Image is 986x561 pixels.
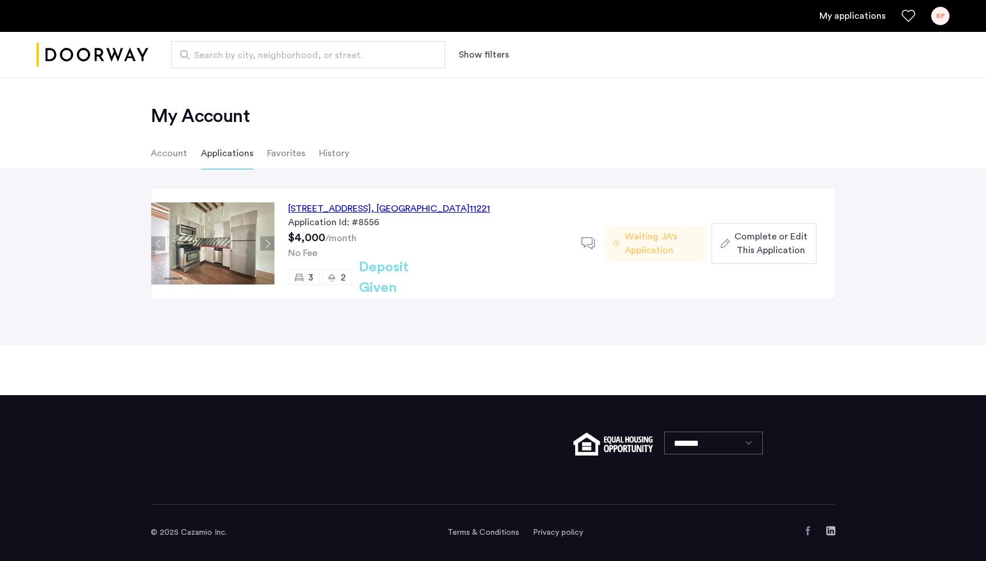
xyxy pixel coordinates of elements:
li: History [319,137,349,169]
a: Cazamio logo [37,34,148,76]
button: Show or hide filters [459,48,509,62]
span: Search by city, neighborhood, or street. [194,48,413,62]
span: 3 [308,273,313,282]
a: My application [819,9,886,23]
span: Waiting JA's Application [625,230,698,257]
a: Facebook [803,526,813,535]
select: Language select [664,432,763,454]
img: logo [37,34,148,76]
li: Account [151,137,187,169]
div: KP [931,7,949,25]
a: LinkedIn [826,526,835,535]
span: $4,000 [288,232,325,243]
span: , [GEOGRAPHIC_DATA] [371,204,470,213]
sub: /month [325,234,357,243]
a: Favorites [902,9,915,23]
span: Complete or Edit This Application [734,230,807,257]
a: Terms and conditions [447,527,519,538]
h2: Deposit Given [359,257,450,298]
span: © 2025 Cazamio Inc. [151,529,227,536]
button: Next apartment [260,237,274,251]
img: equal-housing.png [573,433,653,456]
h2: My Account [151,105,835,128]
button: Previous apartment [151,237,165,251]
li: Applications [201,137,253,169]
span: 2 [341,273,346,282]
div: [STREET_ADDRESS] 11221 [288,202,490,216]
input: Apartment Search [171,41,445,68]
img: Apartment photo [151,202,274,284]
button: button [712,223,817,264]
div: Application Id: #8556 [288,216,568,229]
span: No Fee [288,249,317,258]
li: Favorites [267,137,305,169]
a: Privacy policy [533,527,583,538]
